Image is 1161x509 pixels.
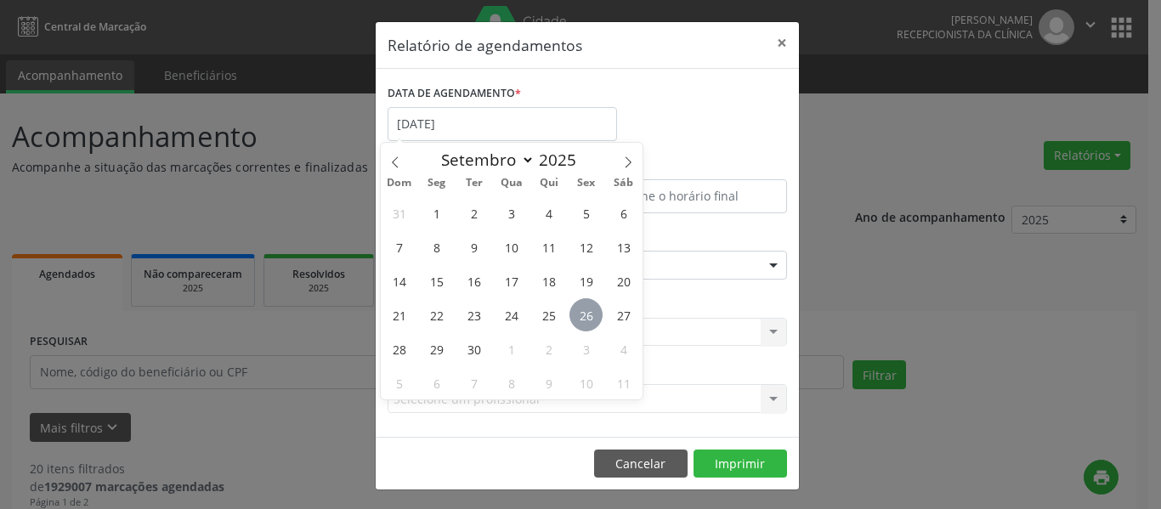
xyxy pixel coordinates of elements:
span: Outubro 8, 2025 [495,366,528,399]
span: Agosto 31, 2025 [382,196,416,229]
span: Setembro 6, 2025 [607,196,640,229]
span: Setembro 21, 2025 [382,298,416,331]
button: Imprimir [694,450,787,478]
span: Setembro 28, 2025 [382,332,416,365]
span: Setembro 1, 2025 [420,196,453,229]
span: Outubro 2, 2025 [532,332,565,365]
span: Outubro 1, 2025 [495,332,528,365]
span: Setembro 30, 2025 [457,332,490,365]
span: Setembro 23, 2025 [457,298,490,331]
h5: Relatório de agendamentos [388,34,582,56]
button: Close [765,22,799,64]
input: Selecione o horário final [592,179,787,213]
span: Ter [456,178,493,189]
span: Setembro 29, 2025 [420,332,453,365]
span: Outubro 3, 2025 [569,332,603,365]
span: Sáb [605,178,643,189]
input: Year [535,149,591,171]
span: Qui [530,178,568,189]
span: Setembro 18, 2025 [532,264,565,297]
span: Setembro 10, 2025 [495,230,528,263]
span: Setembro 26, 2025 [569,298,603,331]
span: Seg [418,178,456,189]
label: DATA DE AGENDAMENTO [388,81,521,107]
span: Setembro 16, 2025 [457,264,490,297]
span: Setembro 12, 2025 [569,230,603,263]
select: Month [433,148,535,172]
input: Selecione uma data ou intervalo [388,107,617,141]
label: ATÉ [592,153,787,179]
span: Setembro 19, 2025 [569,264,603,297]
span: Outubro 9, 2025 [532,366,565,399]
span: Outubro 4, 2025 [607,332,640,365]
span: Outubro 10, 2025 [569,366,603,399]
span: Setembro 3, 2025 [495,196,528,229]
span: Setembro 5, 2025 [569,196,603,229]
span: Setembro 8, 2025 [420,230,453,263]
span: Qua [493,178,530,189]
span: Outubro 7, 2025 [457,366,490,399]
span: Dom [381,178,418,189]
span: Setembro 24, 2025 [495,298,528,331]
span: Setembro 4, 2025 [532,196,565,229]
span: Outubro 11, 2025 [607,366,640,399]
span: Setembro 20, 2025 [607,264,640,297]
span: Setembro 17, 2025 [495,264,528,297]
span: Setembro 22, 2025 [420,298,453,331]
span: Sex [568,178,605,189]
span: Setembro 11, 2025 [532,230,565,263]
span: Setembro 14, 2025 [382,264,416,297]
span: Setembro 13, 2025 [607,230,640,263]
span: Outubro 6, 2025 [420,366,453,399]
span: Outubro 5, 2025 [382,366,416,399]
span: Setembro 27, 2025 [607,298,640,331]
span: Setembro 2, 2025 [457,196,490,229]
span: Setembro 9, 2025 [457,230,490,263]
span: Setembro 25, 2025 [532,298,565,331]
span: Setembro 15, 2025 [420,264,453,297]
span: Setembro 7, 2025 [382,230,416,263]
button: Cancelar [594,450,688,478]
